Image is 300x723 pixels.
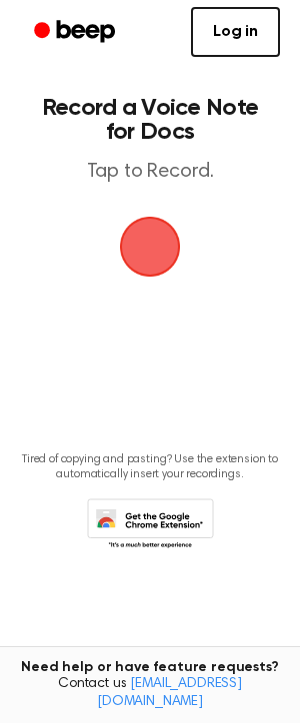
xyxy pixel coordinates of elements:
p: Tired of copying and pasting? Use the extension to automatically insert your recordings. [16,452,284,482]
span: Contact us [12,676,288,711]
img: Beep Logo [120,217,180,277]
a: Beep [20,13,133,52]
p: Tap to Record. [36,160,264,185]
h1: Record a Voice Note for Docs [36,96,264,144]
a: Log in [191,7,280,57]
a: [EMAIL_ADDRESS][DOMAIN_NAME] [97,677,242,709]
